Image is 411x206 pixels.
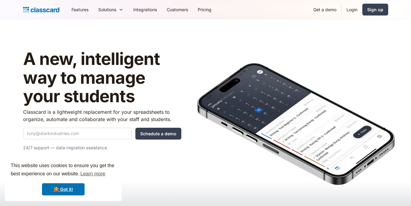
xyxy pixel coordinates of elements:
[93,3,128,16] div: Solutions
[23,144,181,151] p: 24/7 support — data migration assistance.
[362,4,388,15] a: Sign up
[23,128,181,140] form: Quick Demo Form
[162,3,193,16] a: Customers
[98,6,116,13] div: Solutions
[67,3,93,16] a: Features
[5,156,122,201] div: cookieconsent
[11,162,116,178] span: This website uses cookies to ensure you get the best experience on our website.
[23,50,181,106] h1: A new, intelligent way to manage your students
[308,3,341,16] a: Get a demo
[193,3,216,16] a: Pricing
[42,183,85,195] a: dismiss cookie message
[367,6,383,13] div: Sign up
[342,3,362,16] a: Login
[23,128,132,139] input: tony@starkindustries.com
[79,169,106,178] a: learn more about cookies
[135,128,181,140] input: Schedule a demo
[23,108,181,123] p: Classcard is a lightweight replacement for your spreadsheets to organize, automate and collaborat...
[128,3,162,16] a: Integrations
[23,5,59,14] a: Logo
